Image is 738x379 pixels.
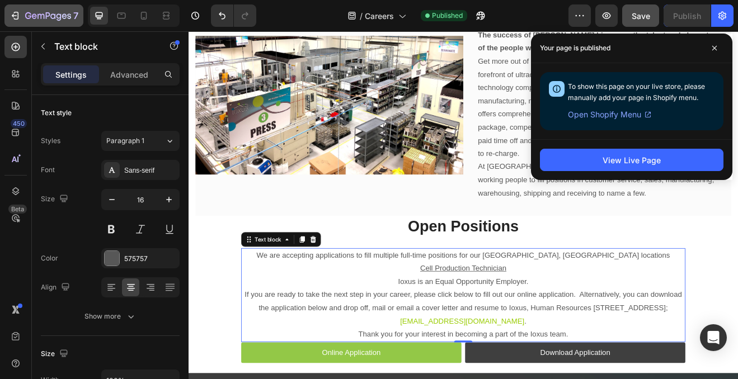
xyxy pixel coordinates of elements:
[41,306,180,326] button: Show more
[211,4,256,27] div: Undo/Redo
[65,314,606,362] p: If you are ready to take the next step in your career, please click below to fill out our online ...
[354,29,645,158] p: Get more out of life and your career, come join the team that leads the forefront of ultracapacit...
[540,149,723,171] button: View Live Page
[673,10,701,22] div: Publish
[110,69,148,80] p: Advanced
[41,165,55,175] div: Font
[64,225,607,252] h2: Open Positions
[41,280,72,295] div: Align
[41,136,60,146] div: Styles
[101,131,180,151] button: Paragraph 1
[8,205,27,214] div: Beta
[189,31,738,379] iframe: Design area
[54,40,149,53] p: Text block
[11,119,27,128] div: 450
[540,42,610,54] p: Your page is published
[4,4,83,27] button: 7
[41,253,58,263] div: Color
[41,192,70,207] div: Size
[354,158,645,206] p: At [GEOGRAPHIC_DATA], we are always looking for passionate, hard-working people to fill positions...
[41,108,72,118] div: Text style
[65,362,606,378] p: Thank you for your interest in becoming a part of the Ioxus team.
[41,347,70,362] div: Size
[432,11,463,21] span: Published
[283,285,388,294] a: Cell Production Technician
[124,254,177,264] div: 575757
[365,10,394,22] span: Careers
[568,108,641,121] span: Open Shopify Menu
[84,311,137,322] div: Show more
[106,136,144,146] span: Paragraph 1
[632,11,650,21] span: Save
[78,249,116,259] div: Text block
[65,298,606,314] p: Ioxus is an Equal Opportunity Employer.
[603,154,661,166] div: View Live Page
[360,10,363,22] span: /
[73,9,78,22] p: 7
[124,165,177,176] div: Sans-serif
[700,324,727,351] div: Open Intercom Messenger
[55,69,87,80] p: Settings
[568,82,705,102] span: To show this page on your live store, please manually add your page in Shopify menu.
[664,4,711,27] button: Publish
[258,349,410,359] a: [EMAIL_ADDRESS][DOMAIN_NAME]
[622,4,659,27] button: Save
[65,266,606,282] p: We are accepting applications to fill multiple full-time positions for our [GEOGRAPHIC_DATA], [GE...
